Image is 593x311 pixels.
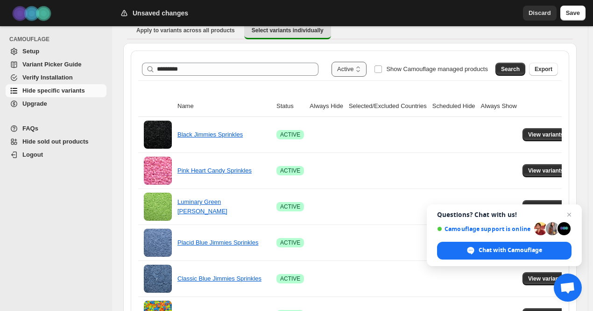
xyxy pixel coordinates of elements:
a: Classic Blue Jimmies Sprinkles [177,275,261,282]
a: Placid Blue Jimmies Sprinkles [177,239,258,246]
img: Black Jimmies Sprinkles [144,121,172,149]
a: Open chat [554,274,582,302]
span: CAMOUFLAGE [9,36,107,43]
span: ACTIVE [280,131,300,138]
span: Upgrade [22,100,47,107]
button: View variants [522,128,570,141]
span: ACTIVE [280,239,300,246]
span: View variants [528,275,564,282]
th: Always Hide [307,96,346,117]
button: Apply to variants across all products [129,23,242,38]
a: Luminary Green [PERSON_NAME] [177,198,227,215]
a: Black Jimmies Sprinkles [177,131,243,138]
span: Logout [22,151,43,158]
a: Hide specific variants [6,84,106,97]
span: Camouflage support is online [437,225,531,232]
span: Variant Picker Guide [22,61,81,68]
th: Scheduled Hide [430,96,478,117]
a: Hide sold out products [6,135,106,148]
span: Questions? Chat with us! [437,211,572,218]
th: Status [274,96,307,117]
a: Variant Picker Guide [6,58,106,71]
button: Search [495,63,525,76]
button: Export [529,63,558,76]
a: Upgrade [6,97,106,110]
span: Export [535,65,552,73]
a: Verify Installation [6,71,106,84]
button: View variants [522,272,570,285]
h2: Unsaved changes [133,8,188,18]
span: ACTIVE [280,275,300,282]
a: Setup [6,45,106,58]
span: ACTIVE [280,167,300,174]
img: Luminary Green Jimmies Sprinkles [144,193,172,221]
span: View variants [528,167,564,174]
span: Select variants individually [252,27,324,34]
img: Pink Heart Candy Sprinkles [144,157,172,185]
button: View variants [522,164,570,177]
span: Verify Installation [22,74,73,81]
span: FAQs [22,125,38,132]
span: Chat with Camouflage [437,242,572,260]
a: Pink Heart Candy Sprinkles [177,167,252,174]
th: Name [175,96,274,117]
button: View variants [522,200,570,213]
img: Placid Blue Jimmies Sprinkles [144,229,172,257]
span: Setup [22,48,39,55]
span: Show Camouflage managed products [386,65,488,72]
img: Classic Blue Jimmies Sprinkles [144,265,172,293]
span: Hide sold out products [22,138,89,145]
span: Apply to variants across all products [136,27,235,34]
a: Logout [6,148,106,161]
span: View variants [528,131,564,138]
span: Save [566,8,580,18]
th: Always Show [478,96,520,117]
span: Hide specific variants [22,87,85,94]
span: ACTIVE [280,203,300,210]
button: Discard [523,6,557,21]
th: Selected/Excluded Countries [346,96,430,117]
span: Search [501,65,520,73]
span: Chat with Camouflage [479,246,542,254]
a: FAQs [6,122,106,135]
button: Save [560,6,586,21]
span: Discard [529,8,551,18]
span: View variants [528,203,564,210]
button: Select variants individually [244,23,331,39]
